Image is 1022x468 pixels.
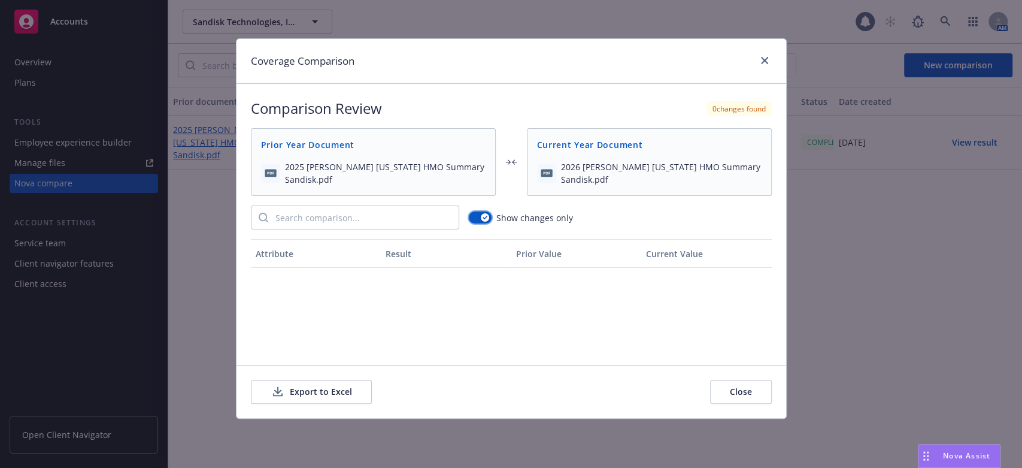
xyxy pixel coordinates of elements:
button: Result [381,239,511,268]
span: Show changes only [496,212,573,224]
div: Attribute [256,247,377,260]
h1: Coverage Comparison [251,53,354,69]
button: Close [710,380,772,404]
span: 2025 [PERSON_NAME] [US_STATE] HMO Summary Sandisk.pdf [285,161,486,186]
button: Export to Excel [251,380,372,404]
h2: Comparison Review [251,98,382,119]
span: 2026 [PERSON_NAME] [US_STATE] HMO Summary Sandisk.pdf [561,161,762,186]
button: Current Value [641,239,772,268]
a: close [757,53,772,68]
button: Nova Assist [918,444,1000,468]
button: Attribute [251,239,381,268]
span: No results [251,268,772,448]
button: Prior Value [511,239,642,268]
div: Prior Value [516,247,637,260]
div: 0 changes found [706,101,772,116]
div: Result [386,247,507,260]
div: Current Value [646,247,767,260]
span: Prior Year Document [261,138,486,151]
span: Nova Assist [943,451,990,461]
span: Current Year Document [537,138,762,151]
input: Search comparison... [268,206,459,229]
svg: Search [259,213,268,222]
div: Drag to move [918,445,933,467]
